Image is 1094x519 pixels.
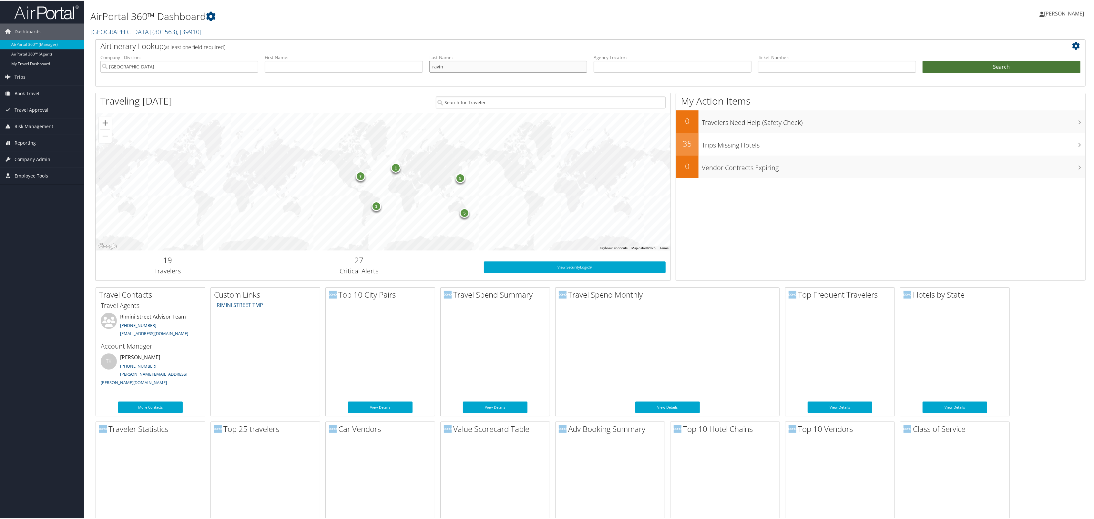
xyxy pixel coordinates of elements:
[100,254,234,265] h2: 19
[99,129,112,142] button: Zoom out
[100,94,172,107] h1: Traveling [DATE]
[674,424,681,432] img: domo-logo.png
[676,94,1085,107] h1: My Action Items
[676,160,699,171] h2: 0
[808,401,872,412] a: View Details
[676,137,699,148] h2: 35
[101,300,200,310] h3: Travel Agents
[90,9,757,23] h1: AirPortal 360™ Dashboard
[99,289,205,300] h2: Travel Contacts
[97,241,118,250] a: Open this area in Google Maps (opens a new window)
[214,423,320,434] h2: Top 25 travelers
[923,401,987,412] a: View Details
[600,245,628,250] button: Keyboard shortcuts
[674,423,780,434] h2: Top 10 Hotel Chains
[217,301,263,308] a: RIMINI STREET TMP
[265,54,423,60] label: First Name:
[90,27,201,36] a: [GEOGRAPHIC_DATA]
[177,27,201,36] span: , [ 39910 ]
[120,362,156,368] a: [PHONE_NUMBER]
[329,289,435,300] h2: Top 10 City Pairs
[429,54,587,60] label: Last Name:
[152,27,177,36] span: ( 301563 )
[444,423,550,434] h2: Value Scorecard Table
[559,290,567,298] img: domo-logo.png
[789,423,895,434] h2: Top 10 Vendors
[120,322,156,328] a: [PHONE_NUMBER]
[120,330,188,336] a: [EMAIL_ADDRESS][DOMAIN_NAME]
[214,424,222,432] img: domo-logo.png
[101,371,187,385] a: [PERSON_NAME][EMAIL_ADDRESS][PERSON_NAME][DOMAIN_NAME]
[659,246,669,249] a: Terms (opens in new tab)
[97,353,203,387] li: [PERSON_NAME]
[164,43,225,50] span: (at least one field required)
[676,115,699,126] h2: 0
[1039,3,1090,23] a: [PERSON_NAME]
[15,68,26,85] span: Trips
[702,159,1085,172] h3: Vendor Contracts Expiring
[559,423,665,434] h2: Adv Booking Summary
[99,116,112,129] button: Zoom in
[702,114,1085,127] h3: Travelers Need Help (Safety Check)
[436,96,666,108] input: Search for Traveler
[463,401,527,412] a: View Details
[15,151,50,167] span: Company Admin
[391,162,401,172] div: 1
[594,54,751,60] label: Agency Locator:
[355,171,365,180] div: 7
[923,60,1080,73] button: Search
[676,110,1085,132] a: 0Travelers Need Help (Safety Check)
[118,401,183,412] a: More Contacts
[15,118,53,134] span: Risk Management
[559,289,779,300] h2: Travel Spend Monthly
[758,54,916,60] label: Ticket Number:
[444,289,550,300] h2: Travel Spend Summary
[904,289,1009,300] h2: Hotels by State
[702,137,1085,149] h3: Trips Missing Hotels
[559,424,567,432] img: domo-logo.png
[99,423,205,434] h2: Traveler Statistics
[214,289,320,300] h2: Custom Links
[676,132,1085,155] a: 35Trips Missing Hotels
[14,4,79,19] img: airportal-logo.png
[101,353,117,369] div: TK
[635,401,700,412] a: View Details
[444,424,452,432] img: domo-logo.png
[15,23,41,39] span: Dashboards
[460,207,469,217] div: 5
[100,266,234,275] h3: Travelers
[329,290,337,298] img: domo-logo.png
[348,401,413,412] a: View Details
[904,290,911,298] img: domo-logo.png
[444,290,452,298] img: domo-logo.png
[15,134,36,150] span: Reporting
[329,424,337,432] img: domo-logo.png
[484,261,666,272] a: View SecurityLogic®
[244,254,474,265] h2: 27
[789,290,796,298] img: domo-logo.png
[100,40,998,51] h2: Airtinerary Lookup
[244,266,474,275] h3: Critical Alerts
[676,155,1085,178] a: 0Vendor Contracts Expiring
[789,424,796,432] img: domo-logo.png
[789,289,895,300] h2: Top Frequent Travelers
[97,312,203,339] li: Rimini Street Advisor Team
[904,424,911,432] img: domo-logo.png
[101,341,200,350] h3: Account Manager
[904,423,1009,434] h2: Class of Service
[631,246,656,249] span: Map data ©2025
[371,201,381,210] div: 1
[15,101,48,117] span: Travel Approval
[100,54,258,60] label: Company - Division:
[15,167,48,183] span: Employee Tools
[15,85,39,101] span: Book Travel
[1044,9,1084,16] span: [PERSON_NAME]
[97,241,118,250] img: Google
[455,173,465,182] div: 5
[329,423,435,434] h2: Car Vendors
[99,424,107,432] img: domo-logo.png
